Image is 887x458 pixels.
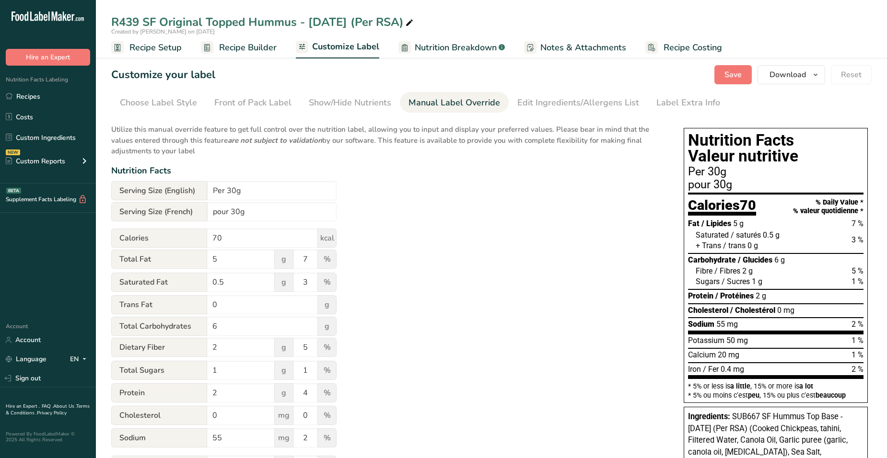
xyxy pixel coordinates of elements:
[688,412,730,421] span: Ingredients:
[70,354,90,365] div: EN
[688,365,701,374] span: Iron
[317,273,337,292] span: %
[656,96,720,109] div: Label Extra Info
[312,40,379,53] span: Customize Label
[111,428,207,447] span: Sodium
[852,219,864,228] span: 7 %
[42,403,53,410] a: FAQ .
[111,338,207,357] span: Dietary Fiber
[517,96,639,109] div: Edit Ingredients/Allergens List
[6,351,47,367] a: Language
[688,320,714,329] span: Sodium
[111,317,207,336] span: Total Carbohydrates
[688,132,864,164] h1: Nutrition Facts Valeur nutritive
[696,241,721,250] span: + Trans
[111,406,207,425] span: Cholesterol
[274,273,293,292] span: g
[6,403,90,416] a: Terms & Conditions .
[317,317,337,336] span: g
[111,250,207,269] span: Total Fat
[111,361,207,380] span: Total Sugars
[696,266,712,275] span: Fibre
[111,118,665,157] p: Utilize this manual override feature to get full control over the nutrition label, allowing you t...
[718,350,739,359] span: 20 mg
[6,49,90,66] button: Hire an Expert
[53,403,76,410] a: About Us .
[111,181,207,200] span: Serving Size (English)
[6,188,21,194] div: BETA
[748,391,759,399] span: peu
[111,273,207,292] span: Saturated Fat
[415,41,497,54] span: Nutrition Breakdown
[111,13,415,31] div: R439 SF Original Topped Hummus - [DATE] (Per RSA)
[722,277,750,286] span: / Sucres
[688,219,700,228] span: Fat
[111,28,215,35] span: Created by [PERSON_NAME] on [DATE]
[723,241,746,250] span: / trans
[852,266,864,275] span: 5 %
[6,403,40,410] a: Hire an Expert .
[752,277,762,286] span: 1 g
[201,37,277,58] a: Recipe Builder
[317,229,337,248] span: kcal
[742,266,753,275] span: 2 g
[111,67,215,83] h1: Customize your label
[309,96,391,109] div: Show/Hide Nutrients
[296,36,379,59] a: Customize Label
[688,379,864,399] section: * 5% or less is , 15% or more is
[721,365,744,374] span: 0.4 mg
[274,338,293,357] span: g
[688,255,736,264] span: Carbohydrate
[317,361,337,380] span: %
[758,65,825,84] button: Download
[111,295,207,314] span: Trans Fat
[688,350,716,359] span: Calcium
[701,219,731,228] span: / Lipides
[696,277,720,286] span: Sugars
[111,37,182,58] a: Recipe Setup
[645,37,722,58] a: Recipe Costing
[688,179,864,191] div: pour 30g
[688,336,724,345] span: Potassium
[317,338,337,357] span: %
[228,136,322,145] b: are not subject to validation
[714,65,752,84] button: Save
[111,229,207,248] span: Calories
[738,255,772,264] span: / Glucides
[716,320,738,329] span: 55 mg
[793,198,864,215] div: % Daily Value * % valeur quotidienne *
[111,202,207,221] span: Serving Size (French)
[852,235,864,244] span: 3 %
[730,382,750,390] span: a little
[540,41,626,54] span: Notes & Attachments
[111,164,665,177] div: Nutrition Facts
[714,266,740,275] span: / Fibres
[274,361,293,380] span: g
[688,291,713,300] span: Protein
[733,219,744,228] span: 5 g
[37,410,67,416] a: Privacy Policy
[763,230,780,240] span: 0.5 g
[731,230,761,240] span: / saturés
[120,96,197,109] div: Choose Label Style
[696,230,729,240] span: Saturated
[6,156,65,166] div: Custom Reports
[398,37,505,58] a: Nutrition Breakdown
[317,295,337,314] span: g
[688,392,864,399] div: * 5% ou moins c’est , 15% ou plus c’est
[715,291,754,300] span: / Protéines
[274,406,293,425] span: mg
[816,391,846,399] span: beaucoup
[688,166,864,178] div: Per 30g
[274,250,293,269] span: g
[756,291,766,300] span: 2 g
[664,41,722,54] span: Recipe Costing
[730,306,775,315] span: / Cholestérol
[317,383,337,402] span: %
[274,383,293,402] span: g
[111,383,207,402] span: Protein
[799,382,813,390] span: a lot
[726,336,748,345] span: 50 mg
[317,428,337,447] span: %
[740,197,756,213] span: 70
